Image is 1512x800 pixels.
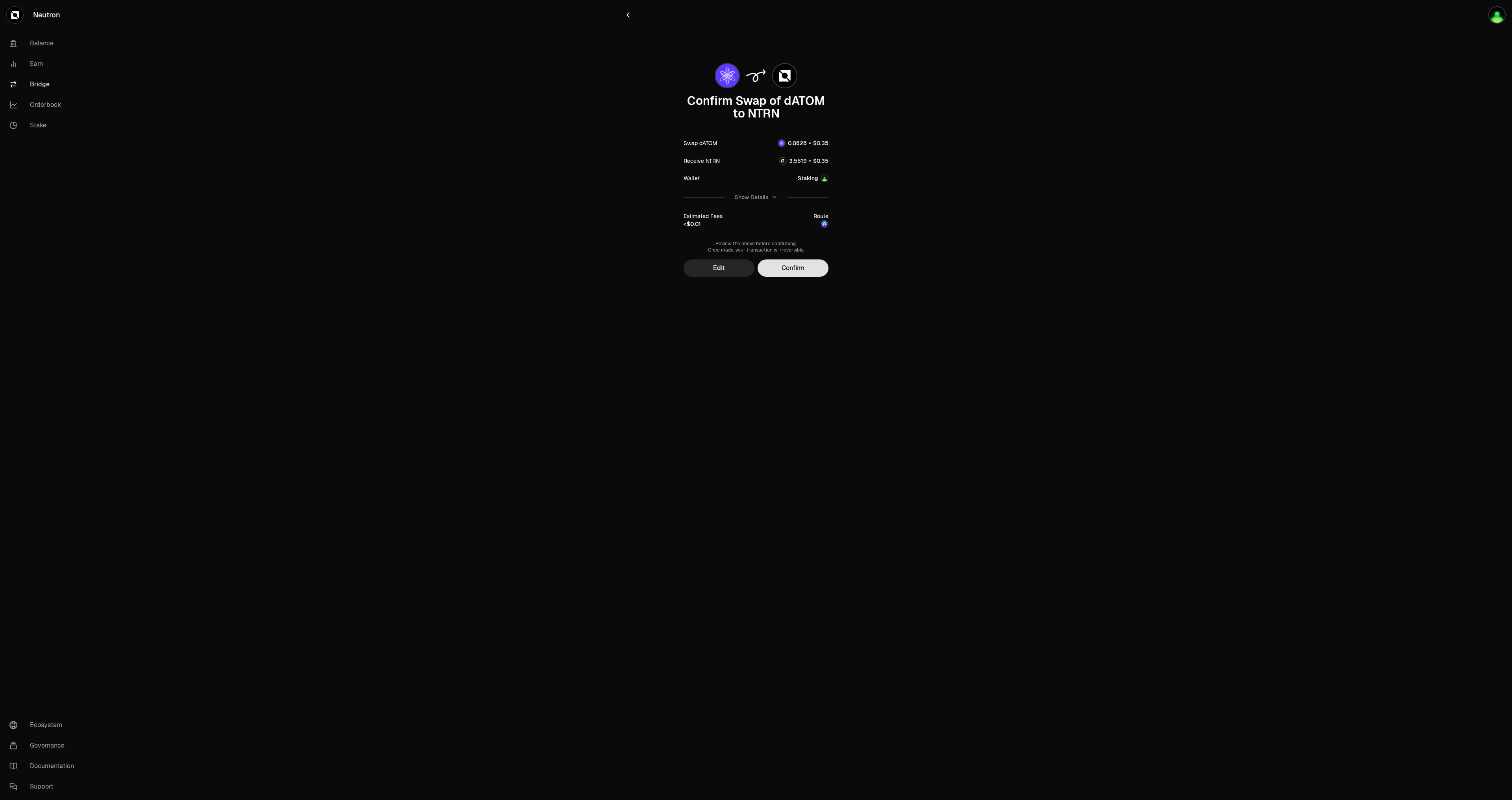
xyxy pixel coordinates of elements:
[1488,6,1506,24] img: Staking
[778,140,785,146] img: dATOM Logo
[684,187,828,207] button: Show Details
[3,54,85,74] a: Earn
[684,139,717,147] div: Swap dATOM
[3,74,85,95] a: Bridge
[3,95,85,115] a: Orderbook
[758,259,828,277] button: Confirm
[821,174,828,182] img: Account Image
[3,756,85,776] a: Documentation
[735,193,768,201] div: Show Details
[684,212,723,220] div: Estimated Fees
[3,776,85,797] a: Support
[684,174,700,182] div: Wallet
[684,157,720,165] div: Receive NTRN
[684,241,828,253] div: Review the above before confirming. Once made, your transaction is irreversible.
[773,64,797,88] img: NTRN Logo
[780,158,786,164] img: NTRN Logo
[3,735,85,756] a: Governance
[684,95,828,120] div: Confirm Swap of dATOM to NTRN
[798,174,818,182] div: Staking
[798,174,828,182] button: Staking
[3,33,85,54] a: Balance
[3,715,85,735] a: Ecosystem
[813,212,828,220] div: Route
[821,220,828,228] img: neutron-astroport logo
[684,259,754,277] button: Edit
[3,115,85,136] a: Stake
[715,64,739,88] img: dATOM Logo
[684,220,701,228] div: <$0.01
